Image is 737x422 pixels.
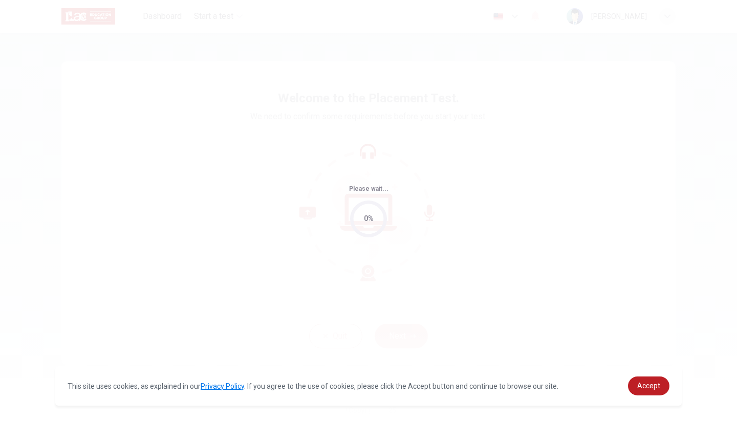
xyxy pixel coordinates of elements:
[637,382,660,390] span: Accept
[349,185,388,192] span: Please wait...
[68,382,558,390] span: This site uses cookies, as explained in our . If you agree to the use of cookies, please click th...
[364,213,374,225] div: 0%
[55,366,682,406] div: cookieconsent
[201,382,244,390] a: Privacy Policy
[628,376,669,395] a: dismiss cookie message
